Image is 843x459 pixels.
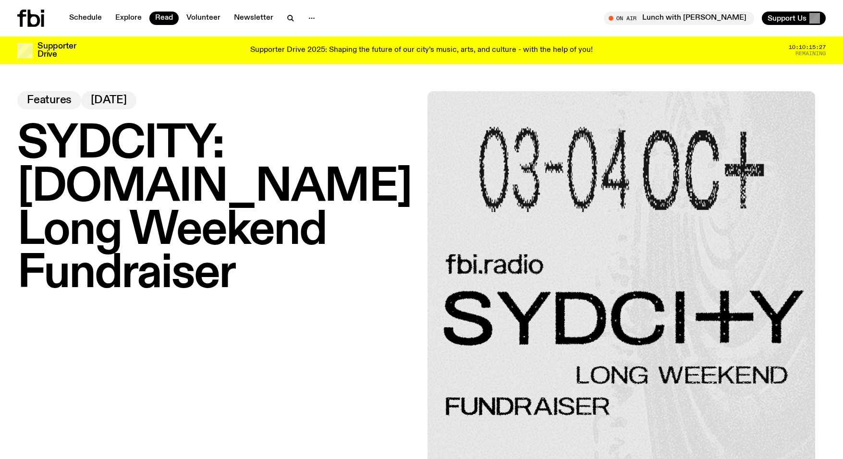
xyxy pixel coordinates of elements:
[17,123,416,296] h1: SYDCITY: [DOMAIN_NAME] Long Weekend Fundraiser
[149,12,179,25] a: Read
[250,46,593,55] p: Supporter Drive 2025: Shaping the future of our city’s music, arts, and culture - with the help o...
[789,45,826,50] span: 10:10:15:27
[768,14,806,23] span: Support Us
[27,95,72,106] span: Features
[228,12,279,25] a: Newsletter
[110,12,147,25] a: Explore
[181,12,226,25] a: Volunteer
[91,95,127,106] span: [DATE]
[762,12,826,25] button: Support Us
[604,12,754,25] button: On AirLunch with [PERSON_NAME]
[795,51,826,56] span: Remaining
[63,12,108,25] a: Schedule
[37,42,76,59] h3: Supporter Drive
